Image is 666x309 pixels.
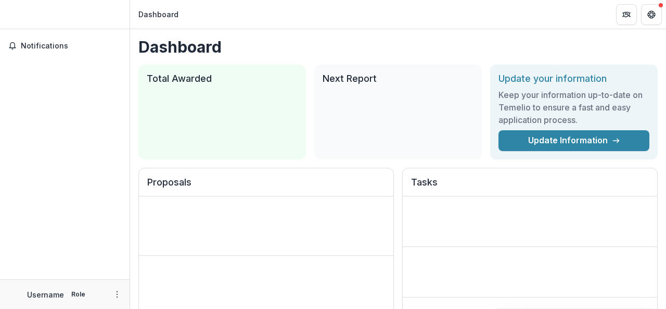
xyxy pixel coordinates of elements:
h2: Proposals [147,177,385,196]
button: Partners [616,4,637,25]
nav: breadcrumb [134,7,183,22]
h2: Next Report [323,73,473,84]
h1: Dashboard [138,38,658,56]
p: Role [68,290,88,299]
button: Notifications [4,38,125,54]
a: Update Information [498,130,649,151]
span: Notifications [21,42,121,51]
p: Username [27,289,64,300]
h3: Keep your information up-to-date on Temelio to ensure a fast and easy application process. [498,89,649,126]
button: Get Help [641,4,662,25]
div: Dashboard [138,9,178,20]
button: More [111,288,123,301]
h2: Update your information [498,73,649,84]
h2: Total Awarded [147,73,298,84]
h2: Tasks [411,177,649,196]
